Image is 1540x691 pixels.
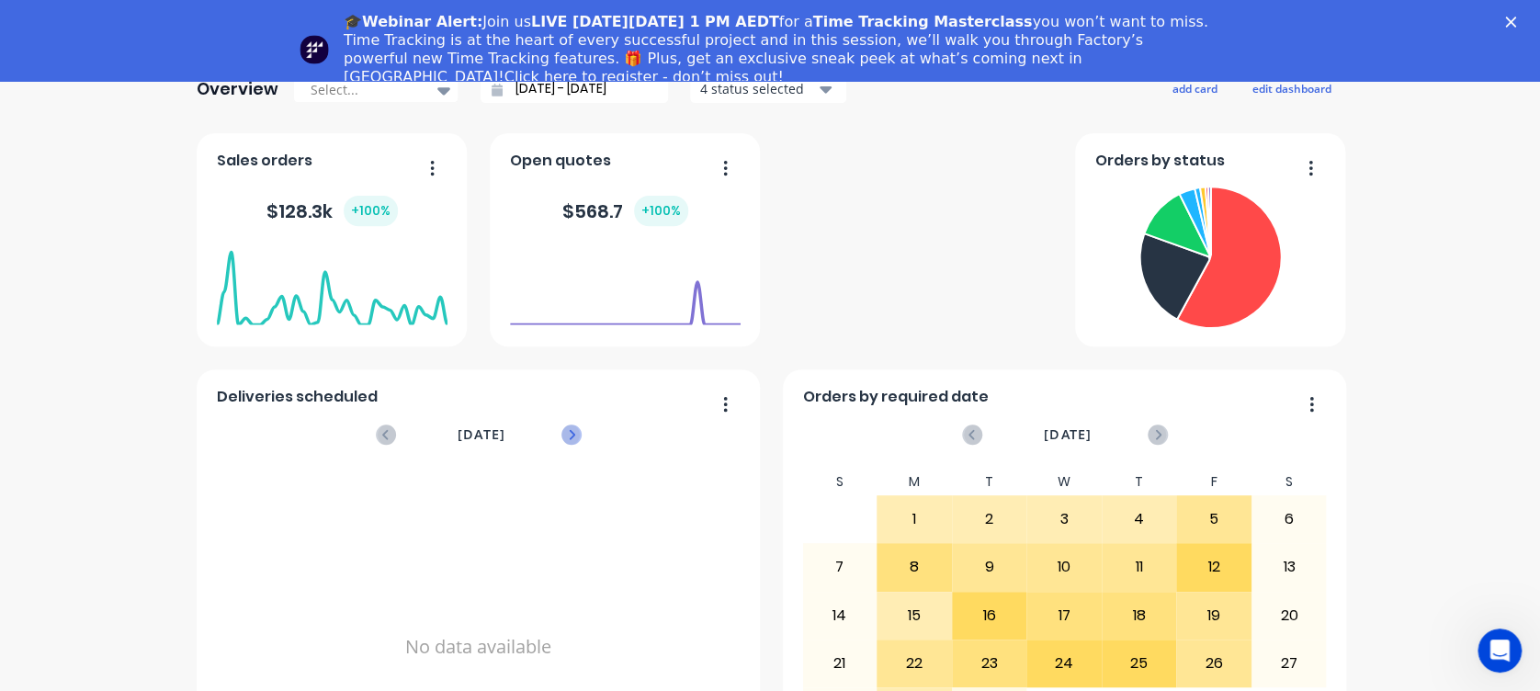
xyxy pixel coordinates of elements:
div: T [1102,469,1177,495]
div: 23 [953,640,1026,686]
div: 7 [803,544,877,590]
div: 16 [953,593,1026,639]
button: edit dashboard [1240,76,1343,100]
div: T [952,469,1027,495]
iframe: Intercom live chat [1478,629,1522,673]
div: 15 [878,593,951,639]
div: 4 status selected [700,79,816,98]
div: Close [1505,17,1523,28]
div: 22 [878,640,951,686]
span: Orders by required date [803,386,989,408]
div: 19 [1177,593,1251,639]
div: 17 [1027,593,1101,639]
b: LIVE [DATE][DATE] 1 PM AEDT [531,13,779,30]
b: 🎓Webinar Alert: [344,13,482,30]
div: 3 [1027,496,1101,542]
button: 4 status selected [690,75,846,103]
div: 10 [1027,544,1101,590]
a: Click here to register - don’t miss out! [504,68,784,85]
span: Sales orders [217,150,312,172]
div: 13 [1252,544,1326,590]
span: Open quotes [510,150,611,172]
div: 20 [1252,593,1326,639]
img: Profile image for Team [300,35,329,64]
div: + 100 % [634,196,688,226]
span: [DATE] [1044,425,1092,445]
div: 14 [803,593,877,639]
div: 4 [1103,496,1176,542]
div: W [1026,469,1102,495]
div: 9 [953,544,1026,590]
div: 1 [878,496,951,542]
div: F [1176,469,1251,495]
button: add card [1161,76,1229,100]
div: $ 128.3k [266,196,398,226]
div: S [1251,469,1327,495]
div: Overview [197,71,278,108]
div: 12 [1177,544,1251,590]
div: 26 [1177,640,1251,686]
div: 5 [1177,496,1251,542]
div: 27 [1252,640,1326,686]
div: + 100 % [344,196,398,226]
div: 18 [1103,593,1176,639]
div: M [877,469,952,495]
div: 11 [1103,544,1176,590]
div: 6 [1252,496,1326,542]
span: [DATE] [458,425,505,445]
span: Orders by status [1095,150,1225,172]
div: $ 568.7 [562,196,688,226]
div: 24 [1027,640,1101,686]
div: Join us for a you won’t want to miss. Time Tracking is at the heart of every successful project a... [344,13,1211,86]
div: 25 [1103,640,1176,686]
div: 2 [953,496,1026,542]
div: S [802,469,878,495]
div: 8 [878,544,951,590]
div: 21 [803,640,877,686]
b: Time Tracking Masterclass [813,13,1033,30]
